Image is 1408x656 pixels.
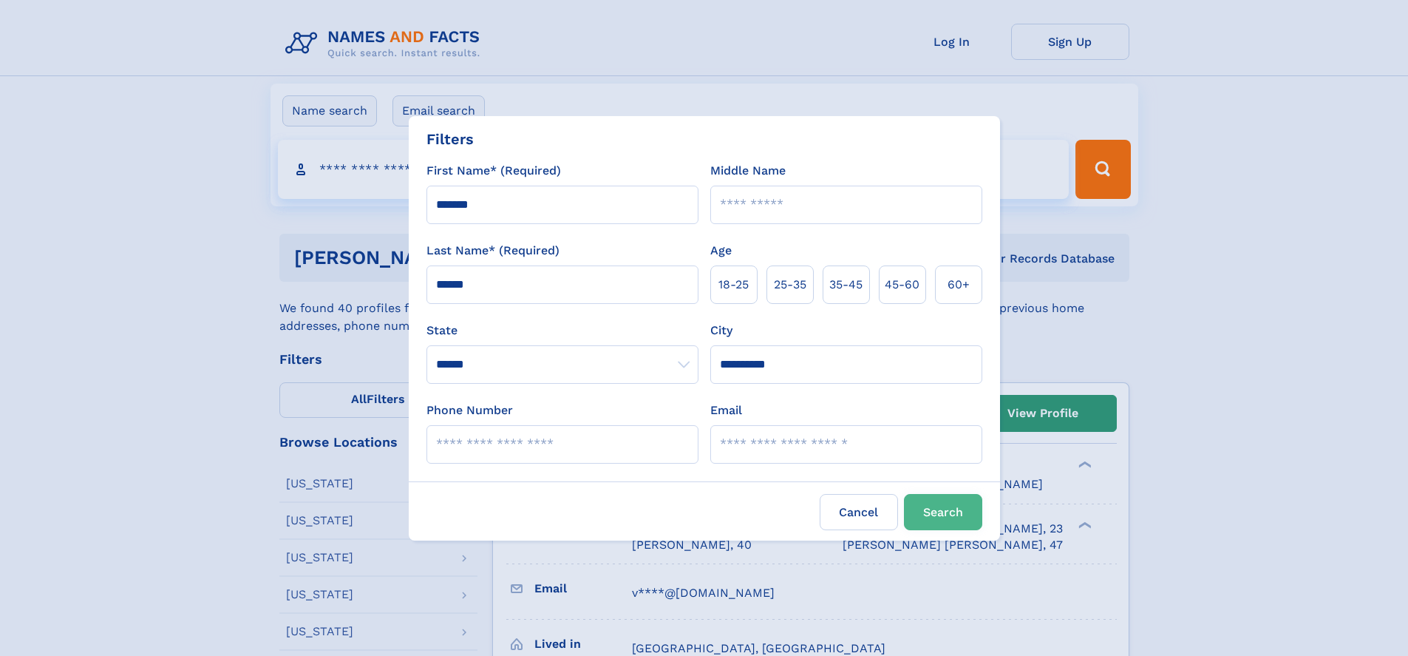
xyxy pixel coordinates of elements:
label: Phone Number [426,402,513,419]
span: 60+ [948,276,970,294]
label: Last Name* (Required) [426,242,560,260]
label: First Name* (Required) [426,162,561,180]
button: Search [904,494,982,530]
span: 45‑60 [885,276,919,294]
label: City [710,322,732,339]
label: Cancel [820,494,898,530]
span: 18‑25 [718,276,749,294]
span: 35‑45 [829,276,863,294]
div: Filters [426,128,474,150]
span: 25‑35 [774,276,806,294]
label: Age [710,242,732,260]
label: Email [710,402,742,419]
label: State [426,322,698,339]
label: Middle Name [710,162,786,180]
